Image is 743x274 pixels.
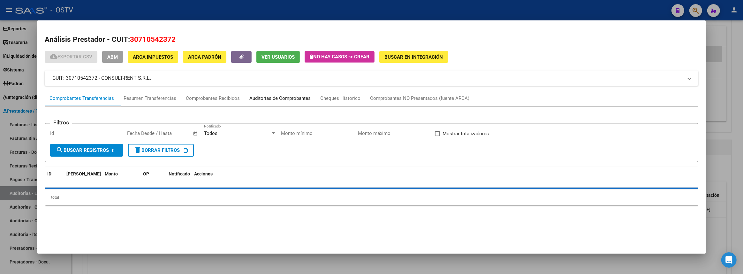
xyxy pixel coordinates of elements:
[183,51,226,63] button: ARCA Padrón
[45,51,97,63] button: Exportar CSV
[192,130,199,137] button: Open calendar
[66,171,101,176] span: [PERSON_NAME]
[45,34,698,45] h2: Análisis Prestador - CUIT:
[50,118,72,127] h3: Filtros
[128,144,194,157] button: Borrar Filtros
[50,54,92,60] span: Exportar CSV
[188,54,221,60] span: ARCA Padrón
[45,70,698,86] mat-expansion-panel-header: CUIT: 30710542372 - CONSULT-RENT S.R.L.
[124,95,176,102] div: Resumen Transferencias
[64,167,102,188] datatable-header-cell: Fecha T.
[379,51,448,63] button: Buscar en Integración
[384,54,443,60] span: Buscar en Integración
[159,130,190,136] input: Fecha fin
[194,171,213,176] span: Acciones
[130,35,176,43] span: 30710542372
[102,51,123,63] button: ABM
[56,147,109,153] span: Buscar Registros
[45,189,698,205] div: total
[721,252,737,268] div: Open Intercom Messenger
[186,95,240,102] div: Comprobantes Recibidos
[443,130,489,137] span: Mostrar totalizadores
[134,147,180,153] span: Borrar Filtros
[169,171,190,176] span: Notificado
[49,95,114,102] div: Comprobantes Transferencias
[127,130,153,136] input: Fecha inicio
[143,171,149,176] span: OP
[166,167,192,188] datatable-header-cell: Notificado
[47,171,51,176] span: ID
[134,146,141,154] mat-icon: delete
[192,167,698,188] datatable-header-cell: Acciones
[50,53,57,60] mat-icon: cloud_download
[45,167,64,188] datatable-header-cell: ID
[320,95,360,102] div: Cheques Historico
[133,54,173,60] span: ARCA Impuestos
[310,54,369,60] span: No hay casos -> Crear
[370,95,469,102] div: Comprobantes NO Presentados (fuente ARCA)
[262,54,295,60] span: Ver Usuarios
[256,51,300,63] button: Ver Usuarios
[105,171,118,176] span: Monto
[52,74,683,82] mat-panel-title: CUIT: 30710542372 - CONSULT-RENT S.R.L.
[107,54,118,60] span: ABM
[128,51,178,63] button: ARCA Impuestos
[204,130,217,136] span: Todos
[102,167,140,188] datatable-header-cell: Monto
[249,95,311,102] div: Auditorías de Comprobantes
[140,167,166,188] datatable-header-cell: OP
[305,51,375,63] button: No hay casos -> Crear
[56,146,64,154] mat-icon: search
[50,144,123,157] button: Buscar Registros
